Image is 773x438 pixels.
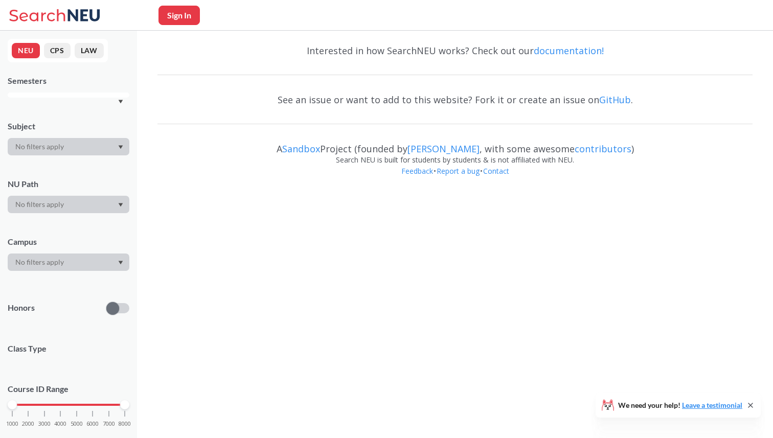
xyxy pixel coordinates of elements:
[158,6,200,25] button: Sign In
[75,43,104,58] button: LAW
[157,36,753,65] div: Interested in how SearchNEU works? Check out our
[157,154,753,166] div: Search NEU is built for students by students & is not affiliated with NEU.
[8,121,129,132] div: Subject
[8,178,129,190] div: NU Path
[618,402,742,409] span: We need your help!
[157,85,753,114] div: See an issue or want to add to this website? Fork it or create an issue on .
[71,421,83,427] span: 5000
[407,143,480,155] a: [PERSON_NAME]
[8,236,129,247] div: Campus
[8,253,129,271] div: Dropdown arrow
[282,143,320,155] a: Sandbox
[54,421,66,427] span: 4000
[599,94,631,106] a: GitHub
[157,134,753,154] div: A Project (founded by , with some awesome )
[12,43,40,58] button: NEU
[483,166,510,176] a: Contact
[103,421,115,427] span: 7000
[6,421,18,427] span: 1000
[8,75,129,86] div: Semesters
[682,401,742,409] a: Leave a testimonial
[118,261,123,265] svg: Dropdown arrow
[86,421,99,427] span: 6000
[38,421,51,427] span: 3000
[157,166,753,192] div: • •
[118,100,123,104] svg: Dropdown arrow
[118,145,123,149] svg: Dropdown arrow
[8,138,129,155] div: Dropdown arrow
[8,383,129,395] p: Course ID Range
[8,343,129,354] span: Class Type
[401,166,434,176] a: Feedback
[8,302,35,314] p: Honors
[575,143,631,155] a: contributors
[44,43,71,58] button: CPS
[119,421,131,427] span: 8000
[534,44,604,57] a: documentation!
[8,196,129,213] div: Dropdown arrow
[118,203,123,207] svg: Dropdown arrow
[22,421,34,427] span: 2000
[436,166,480,176] a: Report a bug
